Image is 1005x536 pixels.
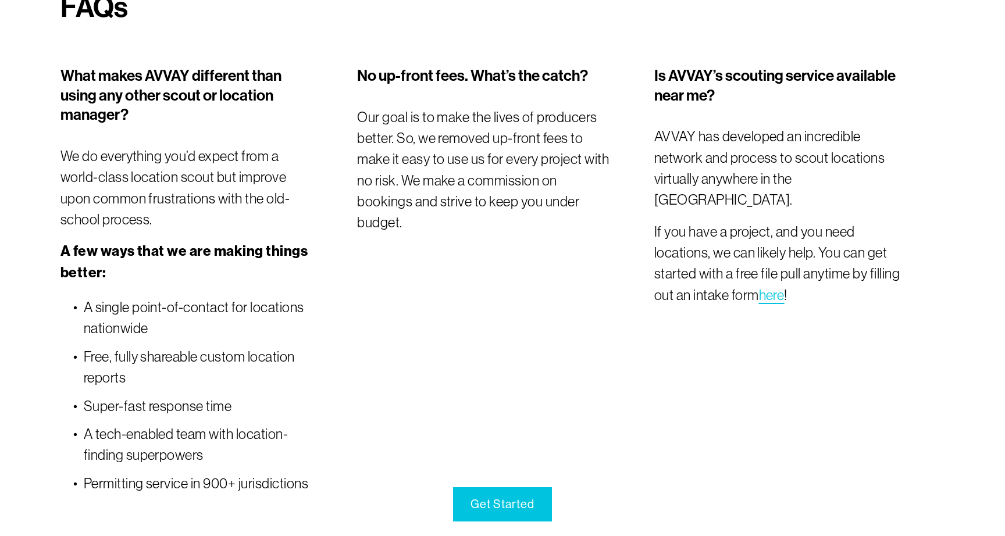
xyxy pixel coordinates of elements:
h4: Is AVVAY’s scouting service available near me? [654,66,908,105]
h4: What makes AVVAY different than using any other scout or location manager? [60,66,314,125]
strong: A few ways that we are making things better: [60,242,311,280]
p: Permitting service in 900+ jurisdictions [84,473,314,494]
p: If you have a project, and you need locations, we can likely help. You can get started with a fre... [654,221,908,306]
a: Get Started [453,487,552,521]
p: AVVAY has developed an incredible network and process to scout locations virtually anywhere in th... [654,126,908,210]
h4: No up-front fees. What’s the catch? [357,66,611,86]
p: Free, fully shareable custom location reports [84,346,314,389]
p: A single point-of-contact for locations nationwide [84,297,314,340]
p: Our goal is to make the lives of producers better. So, we removed up-front fees to make it easy t... [357,107,611,234]
a: here [759,287,785,303]
p: We do everything you’d expect from a world-class location scout but improve upon common frustrati... [60,146,314,230]
p: Super-fast response time [84,396,314,417]
p: A tech-enabled team with location-finding superpowers [84,424,314,466]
